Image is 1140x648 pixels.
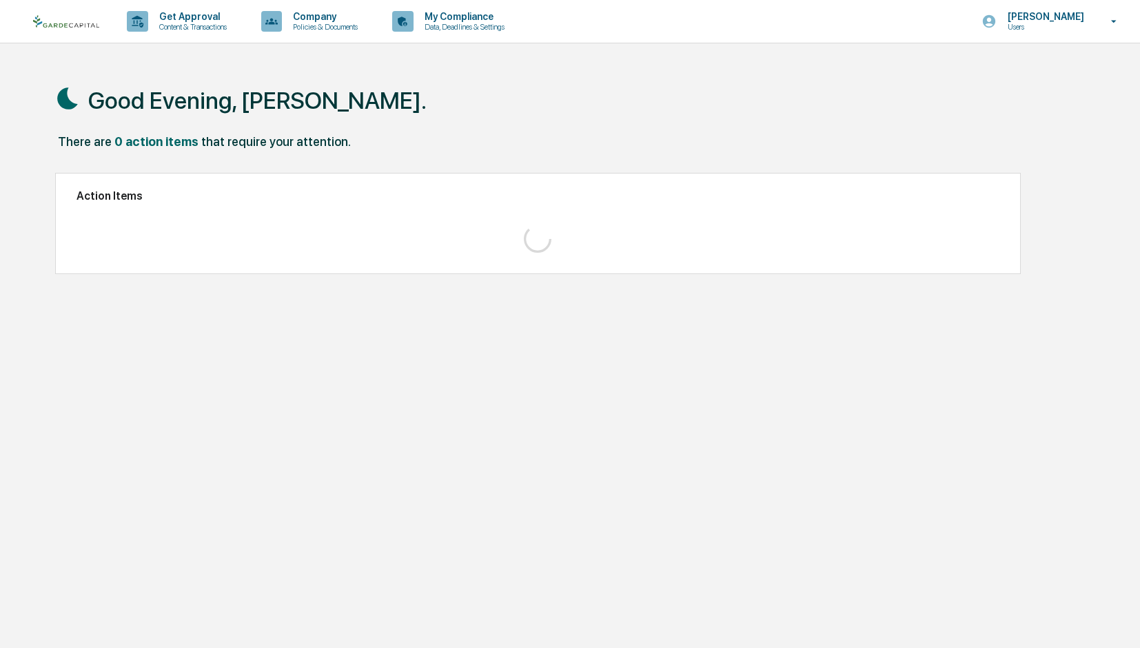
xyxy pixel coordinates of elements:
[414,22,511,32] p: Data, Deadlines & Settings
[282,22,365,32] p: Policies & Documents
[282,11,365,22] p: Company
[997,11,1091,22] p: [PERSON_NAME]
[414,11,511,22] p: My Compliance
[58,134,112,149] div: There are
[148,11,234,22] p: Get Approval
[33,15,99,28] img: logo
[114,134,199,149] div: 0 action items
[997,22,1091,32] p: Users
[201,134,351,149] div: that require your attention.
[77,189,1000,202] h2: Action Items
[88,87,427,114] h1: Good Evening, [PERSON_NAME].
[148,22,234,32] p: Content & Transactions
